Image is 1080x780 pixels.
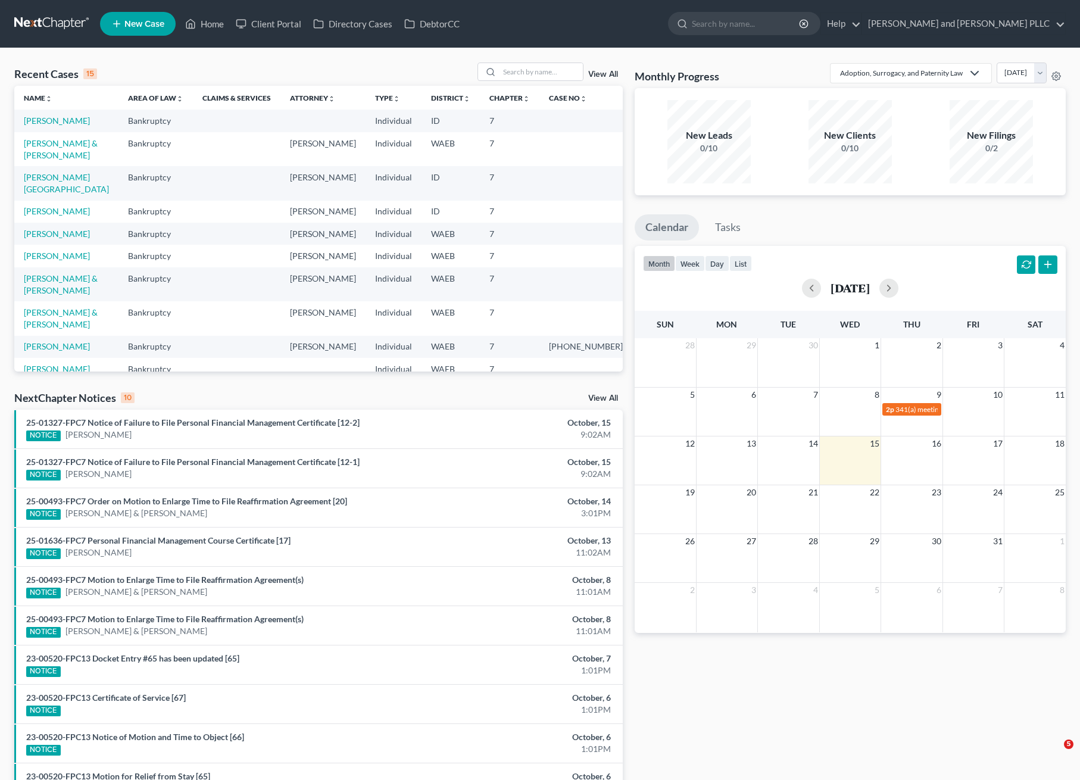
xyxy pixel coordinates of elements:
[869,485,881,500] span: 22
[14,391,135,405] div: NextChapter Notices
[26,627,61,638] div: NOTICE
[26,588,61,598] div: NOTICE
[807,436,819,451] span: 14
[935,388,942,402] span: 9
[328,95,335,102] i: unfold_more
[745,534,757,548] span: 27
[704,214,751,241] a: Tasks
[480,358,539,380] td: 7
[635,214,699,241] a: Calendar
[424,535,611,547] div: October, 13
[1059,338,1066,352] span: 4
[24,273,98,295] a: [PERSON_NAME] & [PERSON_NAME]
[869,436,881,451] span: 15
[118,166,193,200] td: Bankruptcy
[873,388,881,402] span: 8
[26,509,61,520] div: NOTICE
[24,229,90,239] a: [PERSON_NAME]
[840,68,963,78] div: Adoption, Surrogacy, and Paternity Law
[750,388,757,402] span: 6
[745,338,757,352] span: 29
[480,132,539,166] td: 7
[1054,485,1066,500] span: 25
[26,653,239,663] a: 23-00520-FPC13 Docket Entry #65 has been updated [65]
[424,704,611,716] div: 1:01PM
[424,468,611,480] div: 9:02AM
[807,485,819,500] span: 21
[480,301,539,335] td: 7
[26,430,61,441] div: NOTICE
[424,456,611,468] div: October, 15
[24,251,90,261] a: [PERSON_NAME]
[424,429,611,441] div: 9:02AM
[931,436,942,451] span: 16
[684,338,696,352] span: 28
[26,666,61,677] div: NOTICE
[118,110,193,132] td: Bankruptcy
[65,429,132,441] a: [PERSON_NAME]
[967,319,979,329] span: Fri
[366,110,422,132] td: Individual
[128,93,183,102] a: Area of Lawunfold_more
[1054,388,1066,402] span: 11
[886,405,894,414] span: 2p
[26,548,61,559] div: NOTICE
[124,20,164,29] span: New Case
[463,95,470,102] i: unfold_more
[807,534,819,548] span: 28
[118,336,193,358] td: Bankruptcy
[657,319,674,329] span: Sun
[523,95,530,102] i: unfold_more
[366,336,422,358] td: Individual
[65,586,207,598] a: [PERSON_NAME] & [PERSON_NAME]
[65,625,207,637] a: [PERSON_NAME] & [PERSON_NAME]
[280,166,366,200] td: [PERSON_NAME]
[65,468,132,480] a: [PERSON_NAME]
[422,245,480,267] td: WAEB
[1059,534,1066,548] span: 1
[588,394,618,403] a: View All
[873,338,881,352] span: 1
[580,95,587,102] i: unfold_more
[366,301,422,335] td: Individual
[821,13,861,35] a: Help
[280,245,366,267] td: [PERSON_NAME]
[705,255,729,272] button: day
[366,358,422,380] td: Individual
[424,664,611,676] div: 1:01PM
[393,95,400,102] i: unfold_more
[118,132,193,166] td: Bankruptcy
[24,93,52,102] a: Nameunfold_more
[118,223,193,245] td: Bankruptcy
[931,485,942,500] span: 23
[588,70,618,79] a: View All
[950,129,1033,142] div: New Filings
[895,405,1010,414] span: 341(a) meeting for [PERSON_NAME]
[424,507,611,519] div: 3:01PM
[424,653,611,664] div: October, 7
[24,341,90,351] a: [PERSON_NAME]
[684,534,696,548] span: 26
[750,583,757,597] span: 3
[424,574,611,586] div: October, 8
[807,338,819,352] span: 30
[422,267,480,301] td: WAEB
[480,110,539,132] td: 7
[424,743,611,755] div: 1:01PM
[1028,319,1042,329] span: Sat
[280,336,366,358] td: [PERSON_NAME]
[424,586,611,598] div: 11:01AM
[684,485,696,500] span: 19
[480,245,539,267] td: 7
[667,129,751,142] div: New Leads
[26,732,244,742] a: 23-00520-FPC13 Notice of Motion and Time to Object [66]
[366,223,422,245] td: Individual
[689,388,696,402] span: 5
[424,731,611,743] div: October, 6
[422,223,480,245] td: WAEB
[230,13,307,35] a: Client Portal
[26,457,360,467] a: 25-01327-FPC7 Notice of Failure to File Personal Financial Management Certificate [12-1]
[422,110,480,132] td: ID
[992,436,1004,451] span: 17
[809,129,892,142] div: New Clients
